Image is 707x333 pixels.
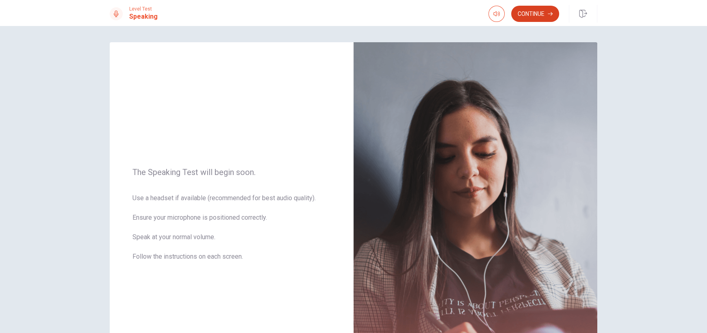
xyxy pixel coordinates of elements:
span: The Speaking Test will begin soon. [132,167,331,177]
span: Level Test [129,6,158,12]
h1: Speaking [129,12,158,22]
span: Use a headset if available (recommended for best audio quality). Ensure your microphone is positi... [132,193,331,271]
button: Continue [511,6,559,22]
